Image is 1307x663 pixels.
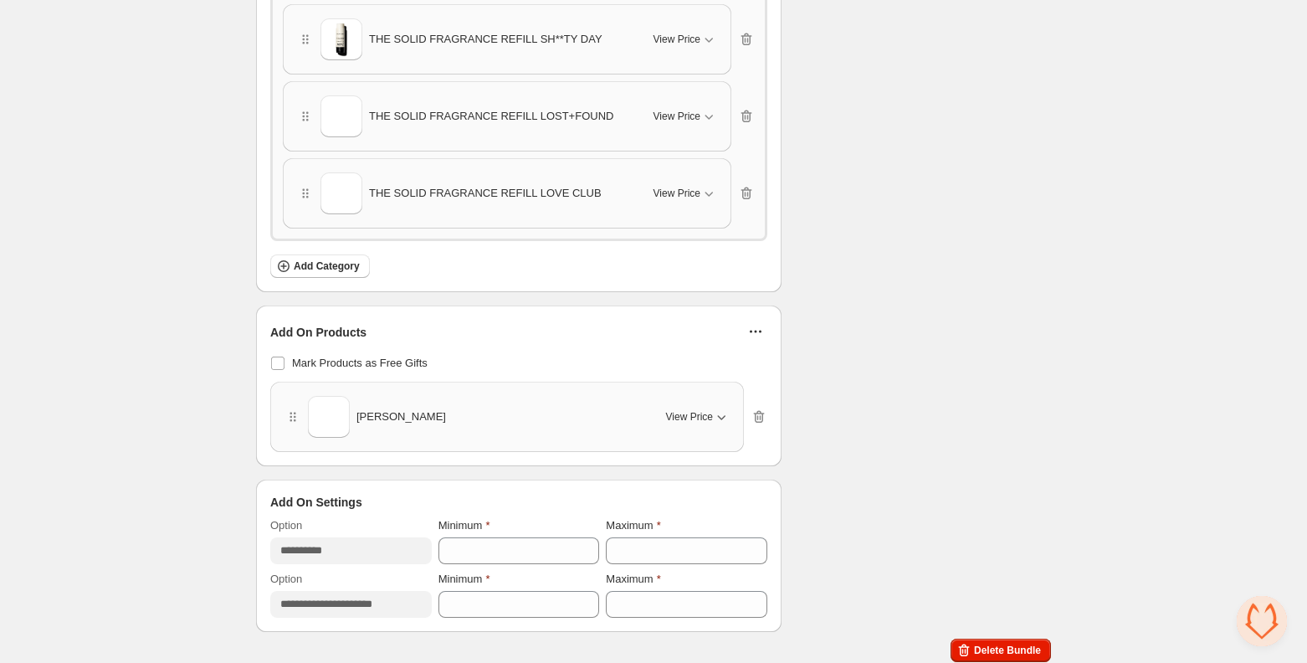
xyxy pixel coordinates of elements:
[643,26,727,53] button: View Price
[643,180,727,207] button: View Price
[643,103,727,130] button: View Price
[369,108,613,125] span: THE SOLID FRAGRANCE REFILL LOST+FOUND
[369,185,602,202] span: THE SOLID FRAGRANCE REFILL LOVE CLUB
[320,18,362,60] img: THE SOLID FRAGRANCE REFILL SH**TY DAY
[270,254,370,278] button: Add Category
[270,517,302,534] label: Option
[270,324,366,341] span: Add On Products
[369,31,602,48] span: THE SOLID FRAGRANCE REFILL SH**TY DAY
[1237,596,1287,646] a: Open chat
[653,33,700,46] span: View Price
[653,187,700,200] span: View Price
[320,95,362,137] img: THE SOLID FRAGRANCE REFILL LOST+FOUND
[974,644,1041,657] span: Delete Bundle
[270,494,362,511] span: Add On Settings
[951,639,1051,662] button: Delete Bundle
[606,517,660,534] label: Maximum
[356,409,446,425] span: [PERSON_NAME]
[438,517,490,534] label: Minimum
[656,403,740,430] button: View Price
[292,357,428,369] span: Mark Products as Free Gifts
[666,410,713,424] span: View Price
[308,389,350,445] img: Terry Pouch
[320,172,362,214] img: THE SOLID FRAGRANCE REFILL LOVE CLUB
[270,571,302,588] label: Option
[653,110,700,123] span: View Price
[438,571,490,588] label: Minimum
[606,571,660,588] label: Maximum
[294,260,360,273] span: Add Category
